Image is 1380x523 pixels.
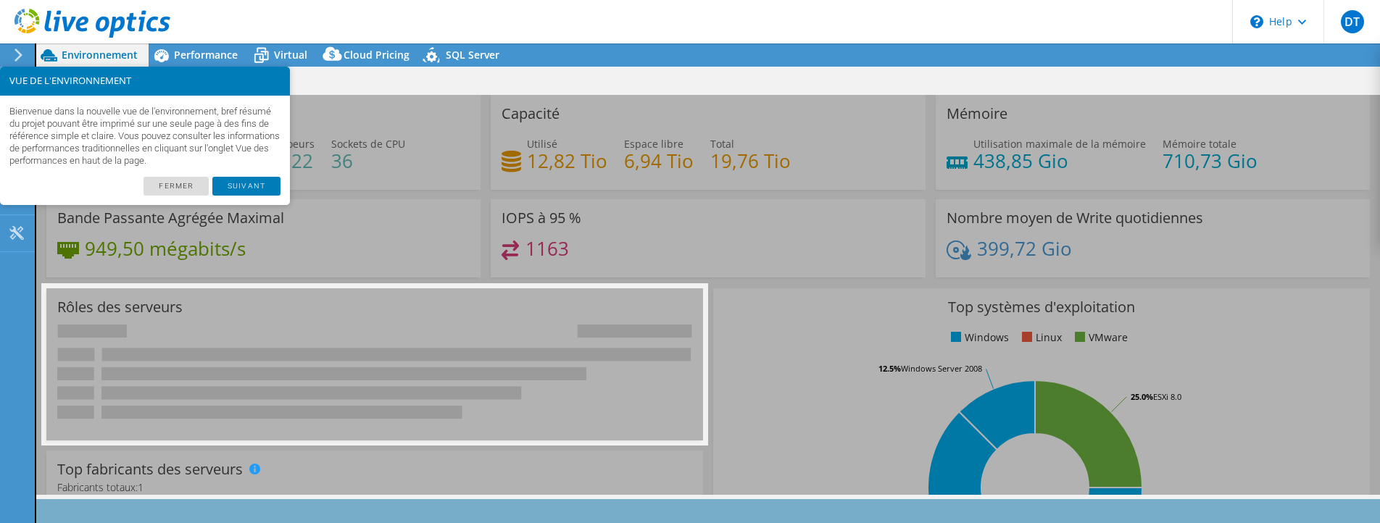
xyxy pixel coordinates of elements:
[1341,10,1364,33] span: DT
[446,48,499,62] span: SQL Server
[1250,15,1263,28] svg: \n
[62,48,138,62] span: Environnement
[9,105,280,167] p: Bienvenue dans la nouvelle vue de l'environnement, bref résumé du projet pouvant être imprimé sur...
[9,76,280,85] h3: VUE DE L'ENVIRONNEMENT
[174,48,238,62] span: Performance
[274,48,307,62] span: Virtual
[144,177,209,196] a: Fermer
[344,48,410,62] span: Cloud Pricing
[212,177,280,196] a: Suivant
